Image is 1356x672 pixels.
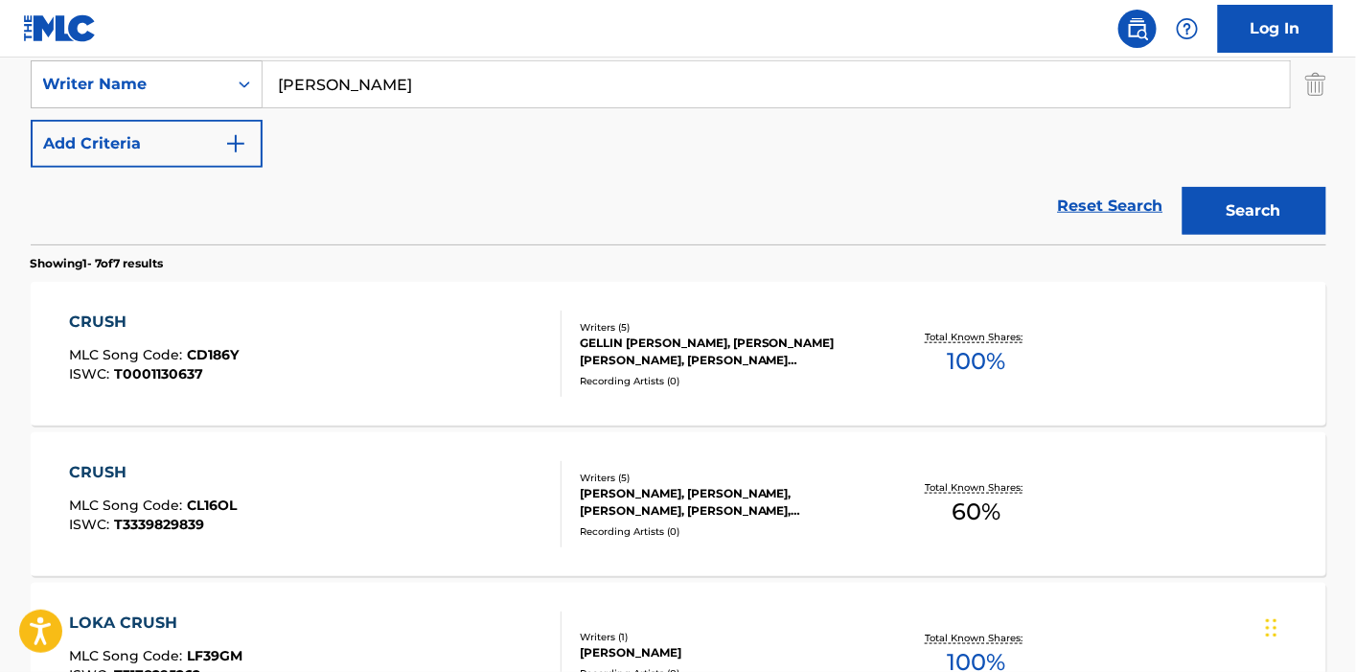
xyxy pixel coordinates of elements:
[187,497,237,514] span: CL16OL
[1048,185,1173,227] a: Reset Search
[31,120,263,168] button: Add Criteria
[224,132,247,155] img: 9d2ae6d4665cec9f34b9.svg
[580,471,869,485] div: Writers ( 5 )
[114,365,203,382] span: T0001130637
[1168,10,1207,48] div: Help
[69,461,237,484] div: CRUSH
[69,612,242,635] div: LOKA CRUSH
[114,516,204,533] span: T3339829839
[69,311,239,334] div: CRUSH
[580,335,869,369] div: GELLIN [PERSON_NAME], [PERSON_NAME] [PERSON_NAME], [PERSON_NAME] [PERSON_NAME], [PERSON_NAME] PAR...
[1176,17,1199,40] img: help
[580,320,869,335] div: Writers ( 5 )
[69,346,187,363] span: MLC Song Code :
[580,644,869,661] div: [PERSON_NAME]
[580,485,869,520] div: [PERSON_NAME], [PERSON_NAME], [PERSON_NAME], [PERSON_NAME], [PERSON_NAME] [PERSON_NAME]
[187,647,242,664] span: LF39GM
[1305,60,1326,108] img: Delete Criterion
[1218,5,1333,53] a: Log In
[1126,17,1149,40] img: search
[31,282,1326,426] a: CRUSHMLC Song Code:CD186YISWC:T0001130637Writers (5)GELLIN [PERSON_NAME], [PERSON_NAME] [PERSON_N...
[69,365,114,382] span: ISWC :
[1266,599,1277,657] div: Drag
[43,73,216,96] div: Writer Name
[69,647,187,664] span: MLC Song Code :
[953,495,1001,529] span: 60 %
[31,432,1326,576] a: CRUSHMLC Song Code:CL16OLISWC:T3339829839Writers (5)[PERSON_NAME], [PERSON_NAME], [PERSON_NAME], ...
[926,631,1028,645] p: Total Known Shares:
[1183,187,1326,235] button: Search
[926,480,1028,495] p: Total Known Shares:
[187,346,239,363] span: CD186Y
[580,630,869,644] div: Writers ( 1 )
[1118,10,1157,48] a: Public Search
[31,1,1326,244] form: Search Form
[948,344,1006,379] span: 100 %
[31,255,164,272] p: Showing 1 - 7 of 7 results
[580,374,869,388] div: Recording Artists ( 0 )
[69,497,187,514] span: MLC Song Code :
[580,524,869,539] div: Recording Artists ( 0 )
[69,516,114,533] span: ISWC :
[926,330,1028,344] p: Total Known Shares:
[1260,580,1356,672] iframe: Chat Widget
[23,14,97,42] img: MLC Logo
